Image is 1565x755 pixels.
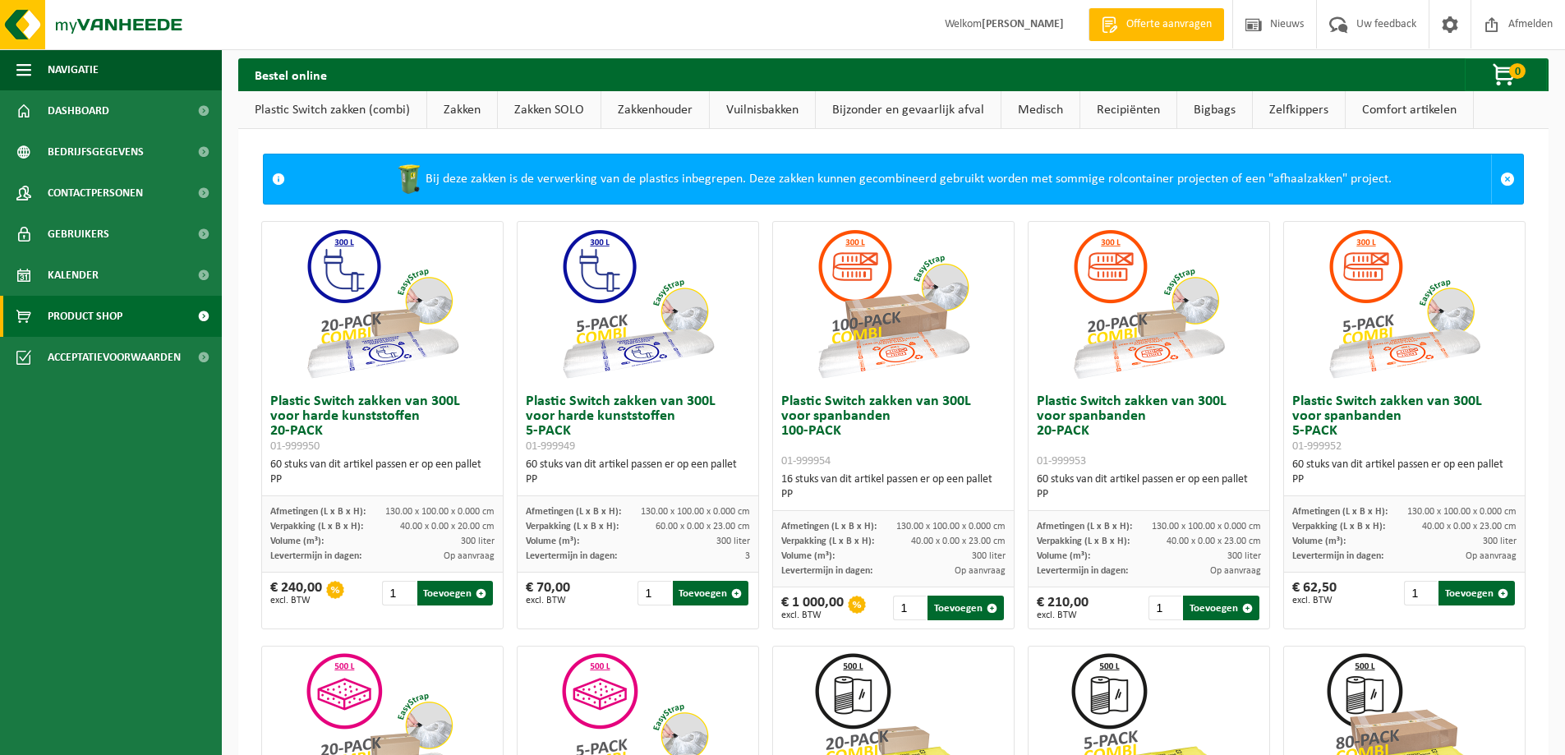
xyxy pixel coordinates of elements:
span: 01-999952 [1292,440,1342,453]
div: 60 stuks van dit artikel passen er op een pallet [1292,458,1517,487]
span: Contactpersonen [48,173,143,214]
span: 300 liter [972,551,1006,561]
button: Toevoegen [1183,596,1259,620]
span: Volume (m³): [781,551,835,561]
a: Recipiënten [1080,91,1176,129]
span: 130.00 x 100.00 x 0.000 cm [896,522,1006,532]
span: excl. BTW [1037,610,1089,620]
span: Volume (m³): [270,536,324,546]
a: Bijzonder en gevaarlijk afval [816,91,1001,129]
a: Offerte aanvragen [1089,8,1224,41]
span: 130.00 x 100.00 x 0.000 cm [385,507,495,517]
div: 60 stuks van dit artikel passen er op een pallet [270,458,495,487]
span: excl. BTW [1292,596,1337,605]
div: € 70,00 [526,581,570,605]
a: Vuilnisbakken [710,91,815,129]
span: 300 liter [716,536,750,546]
a: Medisch [1001,91,1079,129]
div: 16 stuks van dit artikel passen er op een pallet [781,472,1006,502]
span: 01-999953 [1037,455,1086,467]
span: Bedrijfsgegevens [48,131,144,173]
span: Verpakking (L x B x H): [526,522,619,532]
span: 300 liter [1483,536,1517,546]
span: Afmetingen (L x B x H): [1037,522,1132,532]
img: 01-999949 [555,222,720,386]
span: Dashboard [48,90,109,131]
span: 60.00 x 0.00 x 23.00 cm [656,522,750,532]
span: 01-999954 [781,455,831,467]
input: 1 [1404,581,1437,605]
button: Toevoegen [1438,581,1515,605]
span: 300 liter [1227,551,1261,561]
span: Afmetingen (L x B x H): [526,507,621,517]
span: Kalender [48,255,99,296]
span: Offerte aanvragen [1122,16,1216,33]
img: 01-999953 [1066,222,1231,386]
div: € 210,00 [1037,596,1089,620]
span: 130.00 x 100.00 x 0.000 cm [641,507,750,517]
img: 01-999950 [300,222,464,386]
a: Bigbags [1177,91,1252,129]
button: Toevoegen [417,581,494,605]
input: 1 [1148,596,1181,620]
div: Bij deze zakken is de verwerking van de plastics inbegrepen. Deze zakken kunnen gecombineerd gebr... [293,154,1491,204]
span: Product Shop [48,296,122,337]
div: 60 stuks van dit artikel passen er op een pallet [526,458,750,487]
div: PP [526,472,750,487]
span: Levertermijn in dagen: [270,551,361,561]
span: Op aanvraag [1466,551,1517,561]
h3: Plastic Switch zakken van 300L voor spanbanden 100-PACK [781,394,1006,468]
span: Gebruikers [48,214,109,255]
span: Afmetingen (L x B x H): [781,522,877,532]
span: 40.00 x 0.00 x 23.00 cm [1422,522,1517,532]
span: Afmetingen (L x B x H): [1292,507,1388,517]
span: Volume (m³): [526,536,579,546]
span: Verpakking (L x B x H): [781,536,874,546]
span: Navigatie [48,49,99,90]
span: Verpakking (L x B x H): [270,522,363,532]
span: 300 liter [461,536,495,546]
span: 130.00 x 100.00 x 0.000 cm [1152,522,1261,532]
div: PP [781,487,1006,502]
span: 01-999950 [270,440,320,453]
span: Levertermijn in dagen: [781,566,872,576]
span: Volume (m³): [1292,536,1346,546]
span: Afmetingen (L x B x H): [270,507,366,517]
span: 130.00 x 100.00 x 0.000 cm [1407,507,1517,517]
a: Zelfkippers [1253,91,1345,129]
div: 60 stuks van dit artikel passen er op een pallet [1037,472,1261,502]
span: excl. BTW [781,610,844,620]
span: excl. BTW [270,596,322,605]
span: 40.00 x 0.00 x 23.00 cm [1167,536,1261,546]
span: Verpakking (L x B x H): [1292,522,1385,532]
button: Toevoegen [673,581,749,605]
span: Volume (m³): [1037,551,1090,561]
img: WB-0240-HPE-GN-50.png [393,163,426,196]
strong: [PERSON_NAME] [982,18,1064,30]
a: Sluit melding [1491,154,1523,204]
h3: Plastic Switch zakken van 300L voor harde kunststoffen 5-PACK [526,394,750,453]
h3: Plastic Switch zakken van 300L voor harde kunststoffen 20-PACK [270,394,495,453]
a: Plastic Switch zakken (combi) [238,91,426,129]
span: Acceptatievoorwaarden [48,337,181,378]
div: PP [270,472,495,487]
button: 0 [1465,58,1547,91]
span: Levertermijn in dagen: [526,551,617,561]
span: Levertermijn in dagen: [1037,566,1128,576]
a: Comfort artikelen [1346,91,1473,129]
div: € 62,50 [1292,581,1337,605]
span: 01-999949 [526,440,575,453]
span: Levertermijn in dagen: [1292,551,1383,561]
button: Toevoegen [927,596,1004,620]
img: 01-999954 [811,222,975,386]
div: € 240,00 [270,581,322,605]
div: PP [1037,487,1261,502]
img: 01-999952 [1322,222,1486,386]
a: Zakken [427,91,497,129]
div: PP [1292,472,1517,487]
div: € 1 000,00 [781,596,844,620]
span: 3 [745,551,750,561]
span: Verpakking (L x B x H): [1037,536,1130,546]
h3: Plastic Switch zakken van 300L voor spanbanden 5-PACK [1292,394,1517,453]
a: Zakken SOLO [498,91,601,129]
